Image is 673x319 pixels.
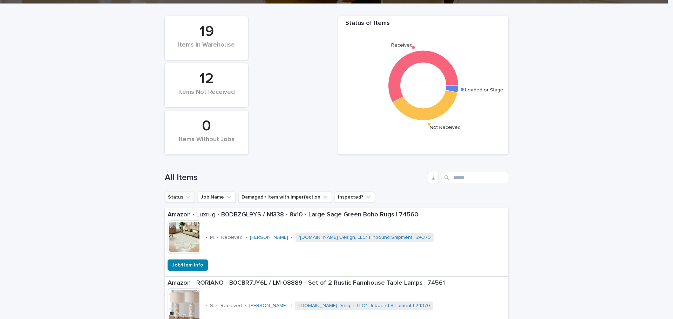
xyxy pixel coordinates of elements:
[177,136,236,151] div: Items Without Jobs
[391,42,413,47] text: Received
[177,89,236,103] div: Items Not Received
[165,192,195,203] button: Status
[245,235,247,241] p: •
[177,70,236,88] div: 12
[210,235,214,241] p: M
[220,303,242,309] p: Received
[210,303,213,309] p: S
[338,20,508,31] div: Status of Items
[177,23,236,40] div: 19
[442,172,508,183] input: Search
[216,303,218,309] p: •
[290,303,292,309] p: •
[291,235,293,241] p: •
[205,303,207,309] p: •
[205,235,207,241] p: •
[249,303,287,309] a: [PERSON_NAME]
[198,192,236,203] button: Job Name
[238,192,332,203] button: Damaged / Item with Imperfection
[221,235,243,241] p: Received
[177,41,236,56] div: Items in Warehouse
[250,235,288,241] a: [PERSON_NAME]
[298,303,430,309] a: "[DOMAIN_NAME] Design, LLC" | Inbound Shipment | 24370
[168,279,505,287] p: Amazon - RORIANO - B0CBR7JY6L / LM-08889 - Set of 2 Rustic Farmhouse Table Lamps | 74561
[168,211,505,219] p: Amazon - Luxrug - B0DBZGL9YS / N1338 - 8x10 - Large Sage Green Boho Rugs | 74560
[165,208,508,277] a: Amazon - Luxrug - B0DBZGL9YS / N1338 - 8x10 - Large Sage Green Boho Rugs | 74560•M•Received•[PERS...
[165,173,425,183] h1: All Items
[298,235,431,241] a: "[DOMAIN_NAME] Design, LLC" | Inbound Shipment | 24370
[168,259,208,271] button: Job/Item Info
[465,88,507,92] text: Loaded or Stage…
[172,262,203,269] span: Job/Item Info
[335,192,375,203] button: Inspected?
[245,303,246,309] p: •
[177,117,236,135] div: 0
[217,235,218,241] p: •
[430,125,461,130] text: Not Received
